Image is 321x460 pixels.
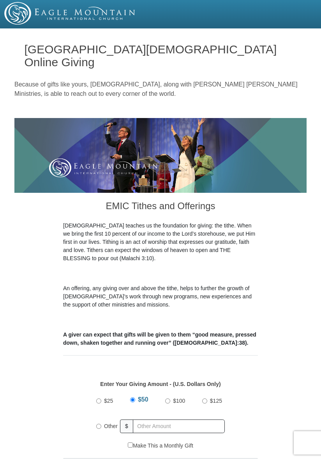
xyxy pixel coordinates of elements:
span: $ [120,419,133,433]
span: Other [104,423,118,429]
input: Other Amount [133,419,225,433]
h3: EMIC Tithes and Offerings [63,193,258,222]
b: A giver can expect that gifts will be given to them “good measure, pressed down, shaken together ... [63,331,256,346]
input: Make This a Monthly Gift [128,442,133,448]
label: Make This a Monthly Gift [128,442,193,450]
strong: Enter Your Giving Amount - (U.S. Dollars Only) [100,381,220,387]
p: [DEMOGRAPHIC_DATA] teaches us the foundation for giving: the tithe. When we bring the first 10 pe... [63,222,258,263]
span: $100 [173,398,185,404]
span: $25 [104,398,113,404]
p: An offering, any giving over and above the tithe, helps to further the growth of [DEMOGRAPHIC_DAT... [63,284,258,309]
h1: [GEOGRAPHIC_DATA][DEMOGRAPHIC_DATA] Online Giving [25,43,297,69]
img: EMIC [4,2,136,25]
p: Because of gifts like yours, [DEMOGRAPHIC_DATA], along with [PERSON_NAME] [PERSON_NAME] Ministrie... [14,80,307,99]
span: $125 [210,398,222,404]
span: $50 [138,396,148,403]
